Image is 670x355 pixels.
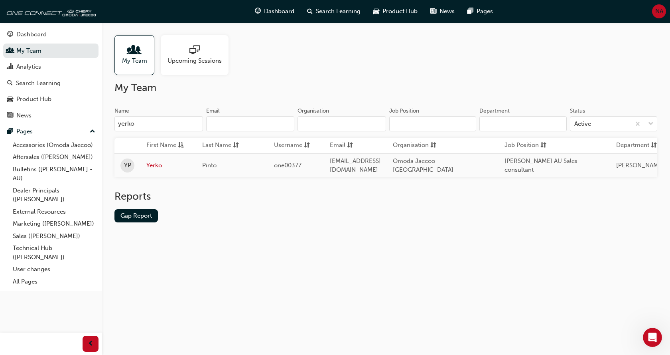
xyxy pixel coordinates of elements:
div: Email [206,107,220,115]
span: search-icon [307,6,313,16]
span: news-icon [430,6,436,16]
div: Department [479,107,510,115]
span: My Team [122,56,147,65]
div: Pages [16,127,33,136]
button: Organisationsorting-icon [393,141,437,151]
h2: My Team [114,81,657,94]
a: Yerko [146,161,190,170]
button: Departmentsorting-icon [616,141,660,151]
input: Job Position [389,116,477,131]
a: Bulletins ([PERSON_NAME] - AU) [10,163,99,184]
button: DashboardMy TeamAnalyticsSearch LearningProduct HubNews [3,26,99,124]
span: sorting-icon [430,141,436,151]
span: sessionType_ONLINE_URL-icon [189,45,200,56]
span: YP [124,161,131,170]
div: Status [570,107,585,115]
a: Aftersales ([PERSON_NAME]) [10,151,99,163]
div: News [16,111,32,120]
span: Job Position [504,141,539,151]
div: Close [101,6,116,20]
div: Active [574,119,591,129]
span: car-icon [373,6,379,16]
a: Gap Report [114,209,158,222]
span: Pages [477,7,493,16]
span: News [439,7,455,16]
a: search-iconSearch Learning [301,3,367,20]
span: sorting-icon [651,141,657,151]
span: pages-icon [467,6,473,16]
span: news-icon [7,112,13,119]
span: Search Learning [316,7,361,16]
button: Job Positionsorting-icon [504,141,548,151]
div: Job Position [389,107,419,115]
a: User changes [10,263,99,276]
button: First Nameasc-icon [146,141,190,151]
div: Organisation [298,107,329,115]
div: Search Learning [16,79,61,88]
span: chart-icon [7,63,13,71]
a: All Pages [10,276,99,288]
a: Marketing ([PERSON_NAME]) [10,218,99,230]
span: guage-icon [255,6,261,16]
span: sorting-icon [347,141,353,151]
div: Messages [19,34,104,42]
span: people-icon [129,45,140,56]
span: [EMAIL_ADDRESS][DOMAIN_NAME] [330,157,381,174]
input: Department [479,116,567,131]
button: NA [652,4,666,18]
span: Product Hub [382,7,418,16]
span: up-icon [90,127,95,137]
span: car-icon [7,96,13,103]
a: Upcoming Sessions [161,35,235,75]
iframe: Intercom live chat [643,328,662,347]
a: External Resources [10,206,99,218]
a: Search Learning [3,76,99,91]
input: Organisation [298,116,386,131]
button: Pages [3,124,99,139]
div: Profile image for Technical [86,7,99,20]
h2: Reports [114,190,657,203]
span: sorting-icon [304,141,310,151]
input: Name [114,116,203,131]
a: Accessories (Omoda Jaecoo) [10,139,99,151]
a: news-iconNews [424,3,461,20]
span: guage-icon [7,31,13,38]
span: pages-icon [7,128,13,135]
a: My Team [3,44,99,58]
span: First Name [146,141,176,151]
span: Last Name [202,141,231,151]
span: prev-icon [88,339,94,349]
span: Omoda Jaecoo [GEOGRAPHIC_DATA] [393,157,453,174]
a: Sales ([PERSON_NAME]) [10,230,99,242]
span: one00377 [274,162,301,169]
a: guage-iconDashboard [248,3,301,20]
a: Technical Hub ([PERSON_NAME]) [10,242,99,263]
span: Department [616,141,649,151]
span: sorting-icon [540,141,546,151]
button: Emailsorting-icon [330,141,374,151]
img: oneconnect [4,3,96,19]
span: Email [330,141,345,151]
span: sorting-icon [233,141,239,151]
a: pages-iconPages [461,3,499,20]
span: Organisation [393,141,429,151]
a: car-iconProduct Hub [367,3,424,20]
span: Pinto [202,162,217,169]
input: Email [206,116,295,131]
div: Hi [PERSON_NAME] 👋 [4,3,86,23]
span: Upcoming Sessions [167,56,222,65]
span: Username [274,141,302,151]
div: Product Hub [16,95,51,104]
span: NA [655,7,663,16]
a: Analytics [3,59,99,74]
a: Dealer Principals ([PERSON_NAME]) [10,184,99,206]
span: search-icon [7,80,13,87]
span: [PERSON_NAME] AU Sales consultant [504,157,577,174]
div: Dashboard [16,30,47,39]
div: Name [114,107,129,115]
a: News [3,108,99,123]
span: Dashboard [264,7,294,16]
button: Last Namesorting-icon [202,141,246,151]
